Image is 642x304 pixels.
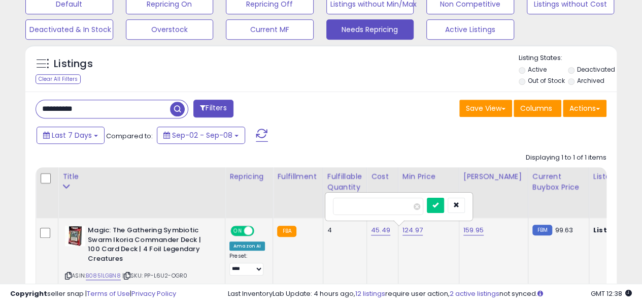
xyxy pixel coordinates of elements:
[593,225,639,235] b: Listed Price:
[226,19,314,40] button: Current MF
[228,289,632,299] div: Last InventoryLab Update: 4 hours ago, require user action, not synced.
[371,171,394,182] div: Cost
[37,127,105,144] button: Last 7 Days
[36,74,81,84] div: Clear All Filters
[532,171,585,193] div: Current Buybox Price
[463,225,484,235] a: 159.95
[526,153,606,163] div: Displaying 1 to 1 of 1 items
[122,271,187,280] span: | SKU: PP-L6U2-OGR0
[65,226,85,246] img: 51VG9GHH-dL._SL40_.jpg
[514,100,561,117] button: Columns
[25,19,113,40] button: Deactivated & In Stock
[520,103,552,113] span: Columns
[62,171,221,182] div: Title
[229,171,268,182] div: Repricing
[277,226,296,237] small: FBA
[88,226,211,266] b: Magic: The Gathering Symbiotic Swarm Ikoria Commander Deck | 100 Card Deck | 4 Foil Legendary Cre...
[577,76,604,85] label: Archived
[10,289,176,299] div: seller snap | |
[229,241,265,251] div: Amazon AI
[253,227,269,235] span: OFF
[591,289,632,298] span: 2025-09-17 12:38 GMT
[131,289,176,298] a: Privacy Policy
[231,227,244,235] span: ON
[157,127,245,144] button: Sep-02 - Sep-08
[126,19,214,40] button: Overstock
[327,226,359,235] div: 4
[371,225,390,235] a: 45.49
[10,289,47,298] strong: Copyright
[86,271,121,280] a: B0851LGBN8
[402,171,455,182] div: Min Price
[54,57,93,71] h5: Listings
[229,253,265,276] div: Preset:
[459,100,512,117] button: Save View
[193,100,233,117] button: Filters
[426,19,514,40] button: Active Listings
[277,171,318,182] div: Fulfillment
[519,53,617,63] p: Listing States:
[527,65,546,74] label: Active
[355,289,385,298] a: 12 listings
[450,289,499,298] a: 2 active listings
[527,76,564,85] label: Out of Stock
[106,131,153,141] span: Compared to:
[532,225,552,235] small: FBM
[327,171,362,193] div: Fulfillable Quantity
[326,19,414,40] button: Needs Repricing
[463,171,524,182] div: [PERSON_NAME]
[402,225,423,235] a: 124.97
[577,65,615,74] label: Deactivated
[563,100,606,117] button: Actions
[172,130,232,140] span: Sep-02 - Sep-08
[87,289,130,298] a: Terms of Use
[52,130,92,140] span: Last 7 Days
[555,225,573,235] span: 99.63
